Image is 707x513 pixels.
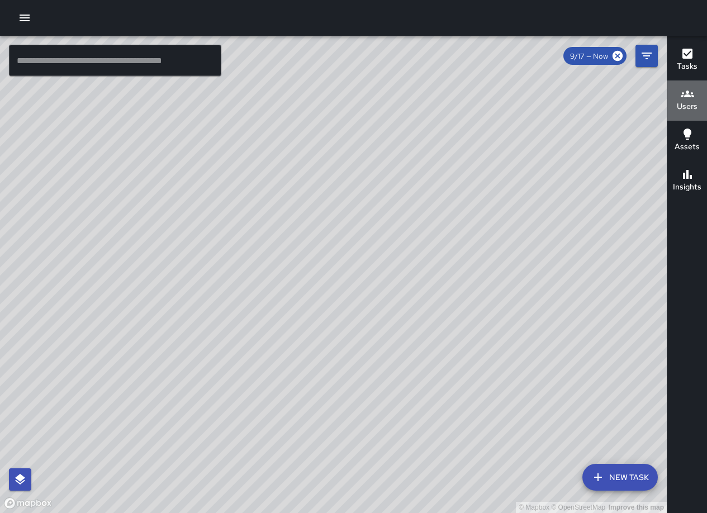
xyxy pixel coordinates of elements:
[677,101,697,113] h6: Users
[675,141,700,153] h6: Assets
[677,60,697,73] h6: Tasks
[673,181,701,193] h6: Insights
[563,47,627,65] div: 9/17 — Now
[667,80,707,121] button: Users
[635,45,658,67] button: Filters
[667,121,707,161] button: Assets
[582,464,658,491] button: New Task
[563,51,615,61] span: 9/17 — Now
[667,161,707,201] button: Insights
[667,40,707,80] button: Tasks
